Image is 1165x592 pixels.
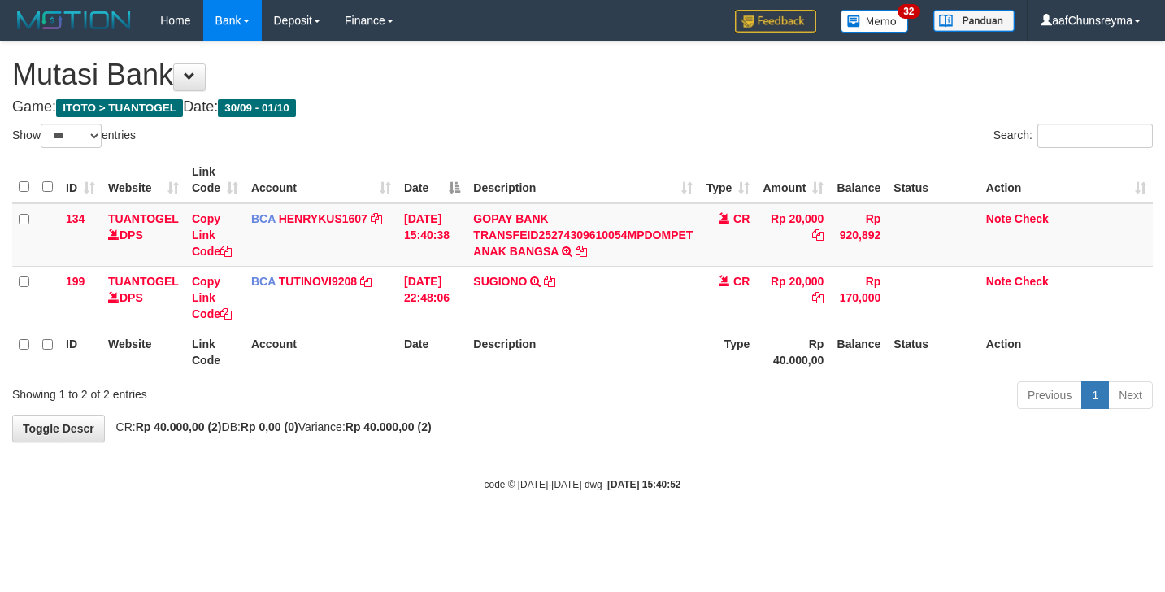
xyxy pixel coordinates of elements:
a: GOPAY BANK TRANSFEID25274309610054MPDOMPET ANAK BANGSA [473,212,693,258]
a: Previous [1017,381,1082,409]
a: Copy TUTINOVI9208 to clipboard [360,275,372,288]
td: Rp 170,000 [830,266,887,329]
a: Check [1015,212,1049,225]
strong: [DATE] 15:40:52 [607,479,680,490]
a: TUTINOVI9208 [279,275,357,288]
td: Rp 920,892 [830,203,887,267]
a: Copy Link Code [192,275,232,320]
td: [DATE] 15:40:38 [398,203,467,267]
img: MOTION_logo.png [12,8,136,33]
td: DPS [102,203,185,267]
span: 199 [66,275,85,288]
img: Button%20Memo.svg [841,10,909,33]
th: ID [59,329,102,375]
a: Note [986,275,1011,288]
th: Account: activate to sort column ascending [245,157,398,203]
th: Link Code: activate to sort column ascending [185,157,245,203]
img: Feedback.jpg [735,10,816,33]
h4: Game: Date: [12,99,1153,115]
a: Copy Rp 20,000 to clipboard [812,229,824,242]
th: Website [102,329,185,375]
td: Rp 20,000 [756,266,830,329]
th: Type: activate to sort column ascending [699,157,756,203]
span: ITOTO > TUANTOGEL [56,99,183,117]
a: HENRYKUS1607 [279,212,367,225]
span: BCA [251,212,276,225]
th: Date [398,329,467,375]
label: Show entries [12,124,136,148]
a: Check [1015,275,1049,288]
span: CR: DB: Variance: [108,420,432,433]
th: Status [887,329,980,375]
strong: Rp 40.000,00 (2) [346,420,432,433]
a: Copy Rp 20,000 to clipboard [812,291,824,304]
th: Balance [830,157,887,203]
a: Copy Link Code [192,212,232,258]
img: panduan.png [933,10,1015,32]
a: TUANTOGEL [108,275,179,288]
th: Action: activate to sort column ascending [980,157,1153,203]
span: 134 [66,212,85,225]
a: Copy GOPAY BANK TRANSFEID25274309610054MPDOMPET ANAK BANGSA to clipboard [576,245,587,258]
a: Note [986,212,1011,225]
label: Search: [993,124,1153,148]
th: Description [467,329,699,375]
th: Action [980,329,1153,375]
div: Showing 1 to 2 of 2 entries [12,380,473,403]
span: BCA [251,275,276,288]
strong: Rp 40.000,00 (2) [136,420,222,433]
span: 30/09 - 01/10 [218,99,296,117]
th: ID: activate to sort column ascending [59,157,102,203]
a: Copy HENRYKUS1607 to clipboard [371,212,382,225]
a: TUANTOGEL [108,212,179,225]
strong: Rp 0,00 (0) [241,420,298,433]
th: Status [887,157,980,203]
a: Copy SUGIONO to clipboard [544,275,555,288]
input: Search: [1037,124,1153,148]
th: Date: activate to sort column descending [398,157,467,203]
a: 1 [1081,381,1109,409]
th: Link Code [185,329,245,375]
select: Showentries [41,124,102,148]
th: Type [699,329,756,375]
th: Website: activate to sort column ascending [102,157,185,203]
span: CR [733,275,750,288]
h1: Mutasi Bank [12,59,1153,91]
td: [DATE] 22:48:06 [398,266,467,329]
th: Account [245,329,398,375]
span: CR [733,212,750,225]
td: Rp 20,000 [756,203,830,267]
th: Rp 40.000,00 [756,329,830,375]
a: Next [1108,381,1153,409]
span: 32 [898,4,919,19]
th: Description: activate to sort column ascending [467,157,699,203]
a: SUGIONO [473,275,527,288]
th: Balance [830,329,887,375]
th: Amount: activate to sort column ascending [756,157,830,203]
td: DPS [102,266,185,329]
a: Toggle Descr [12,415,105,442]
small: code © [DATE]-[DATE] dwg | [485,479,681,490]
